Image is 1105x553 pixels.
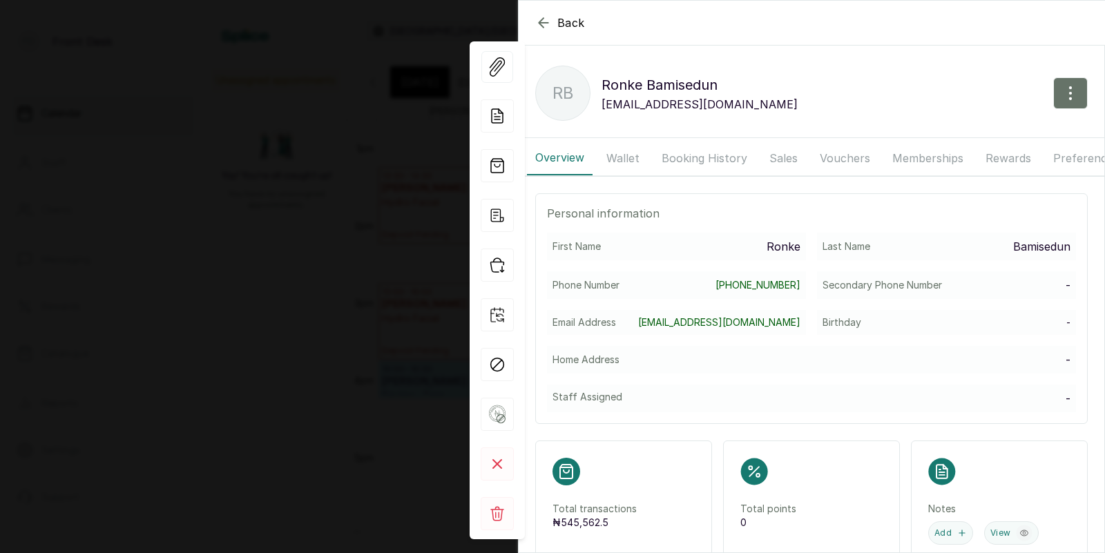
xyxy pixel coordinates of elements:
[811,141,878,175] button: Vouchers
[552,516,695,530] p: ₦
[977,141,1039,175] button: Rewards
[598,141,648,175] button: Wallet
[552,502,695,516] p: Total transactions
[638,316,800,329] a: [EMAIL_ADDRESS][DOMAIN_NAME]
[1066,316,1070,329] p: -
[527,141,593,175] button: Overview
[928,502,1070,516] p: Notes
[557,14,585,31] span: Back
[823,278,942,292] p: Secondary Phone Number
[561,516,608,528] span: 545,562.5
[547,205,1076,222] p: Personal information
[740,516,747,528] span: 0
[552,390,622,404] p: Staff Assigned
[740,502,883,516] p: Total points
[552,316,616,329] p: Email Address
[552,81,574,106] p: RB
[1066,277,1070,293] p: -
[884,141,972,175] button: Memberships
[602,74,798,96] p: Ronke Bamisedun
[761,141,806,175] button: Sales
[1013,238,1070,255] p: Bamisedun
[535,14,585,31] button: Back
[653,141,756,175] button: Booking History
[602,96,798,113] p: [EMAIL_ADDRESS][DOMAIN_NAME]
[823,316,861,329] p: Birthday
[552,353,619,367] p: Home Address
[552,278,619,292] p: Phone Number
[1066,351,1070,368] p: -
[984,521,1039,545] button: View
[767,238,800,255] p: Ronke
[928,521,973,545] button: Add
[823,240,870,253] p: Last Name
[715,278,800,292] a: [PHONE_NUMBER]
[552,240,601,253] p: First Name
[1066,390,1070,407] p: -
